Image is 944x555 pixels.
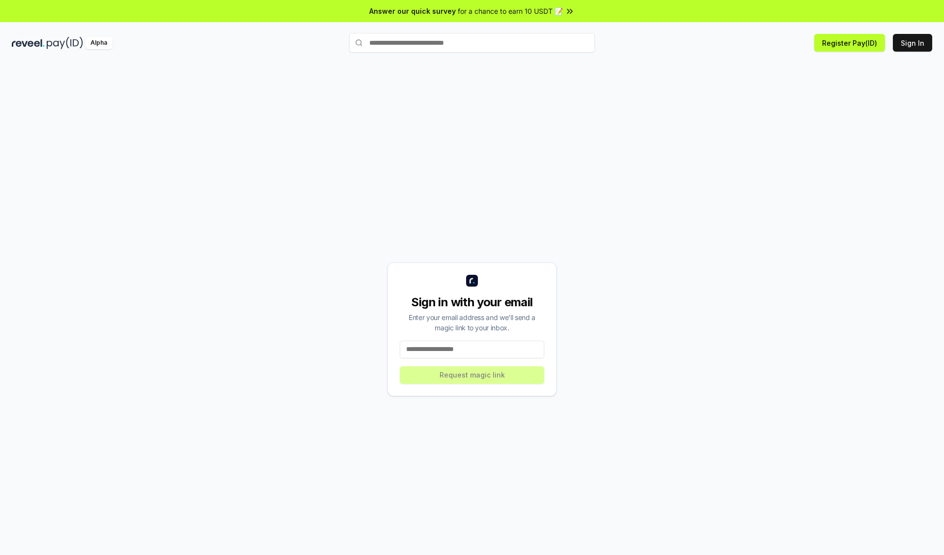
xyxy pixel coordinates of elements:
img: pay_id [47,37,83,49]
button: Sign In [893,34,932,52]
div: Alpha [85,37,113,49]
span: for a chance to earn 10 USDT 📝 [458,6,563,16]
div: Enter your email address and we’ll send a magic link to your inbox. [400,312,544,333]
img: logo_small [466,275,478,287]
div: Sign in with your email [400,294,544,310]
img: reveel_dark [12,37,45,49]
button: Register Pay(ID) [814,34,885,52]
span: Answer our quick survey [369,6,456,16]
